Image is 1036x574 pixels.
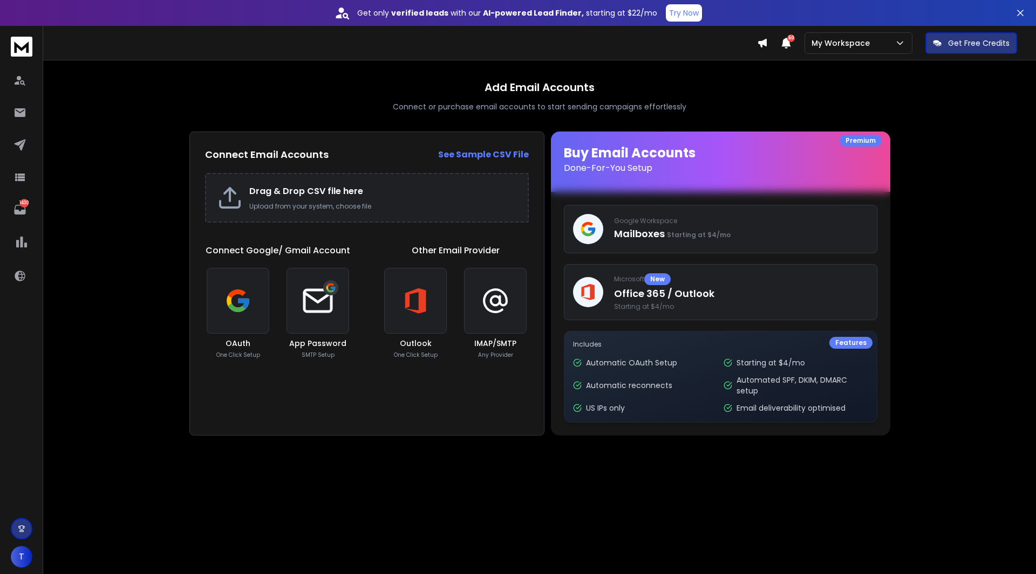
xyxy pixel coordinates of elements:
p: Get only with our starting at $22/mo [357,8,657,18]
p: Includes [573,340,868,349]
p: SMTP Setup [302,351,335,359]
strong: verified leads [391,8,448,18]
p: Done-For-You Setup [564,162,877,175]
div: New [644,273,671,285]
button: Get Free Credits [925,32,1017,54]
h3: IMAP/SMTP [474,338,516,349]
p: Google Workspace [614,217,868,225]
h2: Connect Email Accounts [205,147,329,162]
h3: OAuth [226,338,250,349]
p: Office 365 / Outlook [614,286,868,301]
h1: Other Email Provider [412,244,500,257]
h1: Add Email Accounts [485,80,595,95]
h1: Connect Google/ Gmail Account [206,244,350,257]
p: Mailboxes [614,226,868,241]
p: Any Provider [478,351,513,359]
span: 50 [787,34,795,42]
p: Microsoft [614,273,868,285]
h3: Outlook [400,338,432,349]
p: Automated SPF, DKIM, DMARC setup [737,375,868,396]
p: 1430 [20,199,29,208]
button: T [11,546,32,568]
p: Automatic OAuth Setup [586,357,677,368]
p: One Click Setup [394,351,438,359]
p: Try Now [669,8,699,18]
p: My Workspace [812,38,874,49]
p: Starting at $4/mo [737,357,805,368]
p: One Click Setup [216,351,260,359]
p: Automatic reconnects [586,380,672,391]
div: Premium [840,135,882,147]
div: Features [829,337,873,349]
strong: AI-powered Lead Finder, [483,8,584,18]
a: 1430 [9,199,31,220]
h2: Drag & Drop CSV file here [249,185,517,198]
p: Connect or purchase email accounts to start sending campaigns effortlessly [393,101,686,112]
p: Upload from your system, choose file [249,202,517,211]
p: Email deliverability optimised [737,403,846,413]
a: See Sample CSV File [438,148,529,161]
p: US IPs only [586,403,625,413]
h1: Buy Email Accounts [564,144,877,175]
span: Starting at $4/mo [667,230,731,239]
h3: App Password [289,338,346,349]
span: Starting at $4/mo [614,302,868,311]
img: logo [11,37,32,57]
button: Try Now [666,4,702,22]
p: Get Free Credits [948,38,1010,49]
